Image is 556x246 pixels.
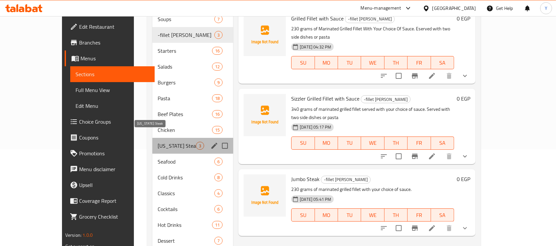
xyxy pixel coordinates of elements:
[361,56,384,69] button: WE
[291,137,315,150] button: SU
[392,221,406,235] span: Select to update
[457,68,473,84] button: show more
[457,148,473,164] button: show more
[70,98,155,114] a: Edit Menu
[457,174,470,184] h6: 0 EGP
[321,176,370,183] span: -fillet [PERSON_NAME]
[79,149,150,157] span: Promotions
[158,173,214,181] span: Cold Drinks
[431,137,454,150] button: SA
[407,68,423,84] button: Branch-specific-item
[212,222,222,228] span: 11
[431,208,454,222] button: SA
[152,122,233,138] div: Chicken15
[297,124,334,130] span: [DATE] 05:17 PM
[434,58,451,68] span: SA
[209,141,219,151] button: edit
[407,148,423,164] button: Branch-specific-item
[441,68,457,84] button: delete
[428,152,436,160] a: Edit menu item
[341,58,358,68] span: TU
[432,5,476,12] div: [GEOGRAPHIC_DATA]
[385,208,408,222] button: TH
[244,94,286,136] img: Sizzler Grilled Fillet with Sauce
[338,56,361,69] button: TU
[212,110,223,118] div: items
[294,138,312,148] span: SU
[65,193,155,209] a: Coverage Report
[158,94,212,102] span: Pasta
[158,189,214,197] span: Classics
[318,210,335,220] span: MO
[434,138,451,148] span: SA
[212,127,222,133] span: 15
[441,148,457,164] button: delete
[212,95,222,102] span: 18
[338,208,361,222] button: TU
[65,130,155,145] a: Coupons
[70,82,155,98] a: Full Menu View
[321,176,371,184] div: -fillet Mignon
[291,14,344,23] span: Grilled Fillet with Sauce
[212,47,223,55] div: items
[244,174,286,217] img: Jumbo Steak
[345,15,395,23] div: -fillet Mignon
[158,158,214,166] span: Seafood
[376,220,392,236] button: sort-choices
[65,50,155,66] a: Menus
[152,90,233,106] div: Pasta18
[152,75,233,90] div: Burgers9
[65,177,155,193] a: Upsell
[158,205,214,213] span: Cocktails
[152,59,233,75] div: Salads12
[291,56,315,69] button: SU
[215,238,222,244] span: 7
[196,143,204,149] span: 3
[461,72,469,80] svg: Show Choices
[457,220,473,236] button: show more
[212,64,222,70] span: 12
[338,137,361,150] button: TU
[291,174,320,184] span: Jumbo Steak
[376,148,392,164] button: sort-choices
[76,70,150,78] span: Sections
[152,169,233,185] div: Cold Drinks8
[341,138,358,148] span: TU
[408,208,431,222] button: FR
[158,15,214,23] div: Soups
[65,231,81,239] span: Version:
[152,185,233,201] div: Classics4
[158,237,214,245] span: Dessert
[315,208,338,222] button: MO
[212,126,223,134] div: items
[361,4,401,12] div: Menu-management
[80,54,150,62] span: Menus
[294,210,312,220] span: SU
[152,106,233,122] div: Beef Plates16
[385,56,408,69] button: TH
[361,95,411,103] div: -fillet Mignon
[158,126,212,134] span: Chicken
[361,96,410,103] span: -fillet [PERSON_NAME]
[387,138,405,148] span: TH
[214,15,223,23] div: items
[158,47,212,55] span: Starters
[158,31,214,39] div: -fillet Mignon
[291,25,454,41] p: 230 grams of Marinated Grilled Fillet With Your Choice Of Sauce. Eserved with two side dishes or ...
[214,78,223,86] div: items
[76,86,150,94] span: Full Menu View
[79,165,150,173] span: Menu disclaimer
[212,111,222,117] span: 16
[158,78,214,86] span: Burgers
[407,220,423,236] button: Branch-specific-item
[214,205,223,213] div: items
[158,110,212,118] span: Beef Plates
[152,27,233,43] div: -fillet [PERSON_NAME]3
[65,161,155,177] a: Menu disclaimer
[291,94,359,104] span: Sizzler Grilled Fillet with Sauce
